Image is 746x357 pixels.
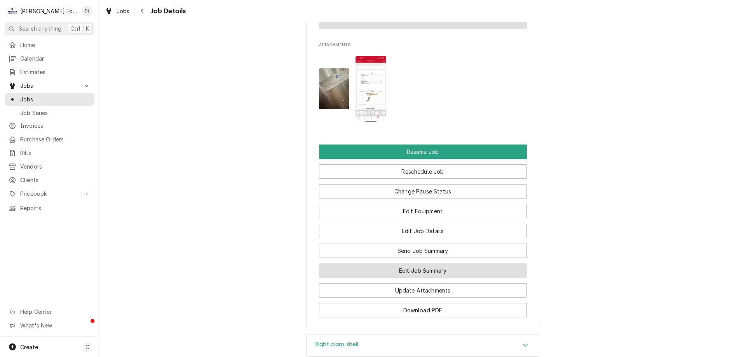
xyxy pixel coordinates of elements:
div: Attachments [319,42,527,128]
button: Edit Job Details [319,224,527,238]
a: Vendors [5,160,94,173]
a: Home [5,38,94,51]
button: Download PDF [319,303,527,317]
div: Button Group Row [319,179,527,199]
h3: Right clam shell [314,341,359,348]
a: Reports [5,202,94,214]
button: Reschedule Job [319,164,527,179]
a: Jobs [102,5,133,17]
span: Estimates [20,68,91,76]
button: Edit Equipment [319,204,527,218]
span: Attachments [319,42,527,48]
div: Marshall Food Equipment Service's Avatar [7,5,18,16]
div: Button Group Row [319,238,527,258]
a: Estimates [5,66,94,78]
button: Change Pause Status [319,184,527,199]
span: Vendors [20,162,91,171]
span: Jobs [20,82,79,90]
span: Reports [20,204,91,212]
a: Go to Jobs [5,79,94,92]
span: C [85,343,89,351]
div: Button Group Row [319,258,527,278]
div: Derek Testa (81)'s Avatar [82,5,92,16]
div: Button Group Row [319,218,527,238]
a: Invoices [5,119,94,132]
span: Jobs [117,7,130,15]
div: Button Group Row [319,199,527,218]
span: What's New [20,321,90,329]
span: Create [20,344,38,350]
a: Go to Pricebook [5,187,94,200]
span: Home [20,41,91,49]
img: RSZQog4bQNmMVOtOjoi4 [356,56,386,122]
a: Go to What's New [5,319,94,332]
div: Button Group [319,145,527,317]
span: Help Center [20,308,90,316]
span: Clients [20,176,91,184]
div: M [7,5,18,16]
a: Clients [5,174,94,186]
a: Jobs [5,93,94,106]
span: Jobs [20,95,91,103]
button: Edit Job Summary [319,263,527,278]
span: Search anything [19,24,61,33]
img: u5O2emQQv6yJWiqu8KIx [319,68,350,109]
a: Calendar [5,52,94,65]
button: Search anythingCtrlK [5,22,94,35]
span: Ctrl [70,24,80,33]
a: Purchase Orders [5,133,94,146]
span: Calendar [20,54,91,63]
a: Go to Help Center [5,305,94,318]
a: Job Series [5,106,94,119]
div: Button Group Row [319,278,527,298]
button: Navigate back [136,5,149,17]
span: Attachments [319,50,527,128]
span: Invoices [20,122,91,130]
a: Bills [5,146,94,159]
button: Resume Job [319,145,527,159]
div: Accordion Header [307,334,539,356]
div: Button Group Row [319,145,527,159]
span: K [86,24,89,33]
button: Update Attachments [319,283,527,298]
div: Button Group Row [319,298,527,317]
div: Right clam shell [306,334,539,357]
span: Purchase Orders [20,135,91,143]
span: Job Details [149,6,186,16]
button: Send Job Summary [319,244,527,258]
span: Bills [20,149,91,157]
span: Job Series [20,109,91,117]
span: Pricebook [20,190,79,198]
div: D( [82,5,92,16]
button: Accordion Details Expand Trigger [307,334,539,356]
div: Button Group Row [319,159,527,179]
div: [PERSON_NAME] Food Equipment Service [20,7,77,15]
